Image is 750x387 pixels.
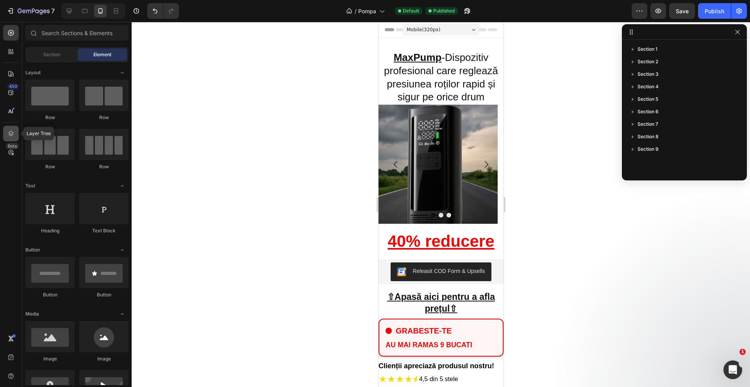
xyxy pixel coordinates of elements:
[25,310,39,317] span: Media
[7,83,19,89] div: 450
[116,308,129,320] span: Toggle open
[637,120,658,128] span: Section 7
[705,7,724,15] div: Publish
[637,133,659,141] span: Section 8
[637,70,659,78] span: Section 3
[25,182,35,189] span: Text
[79,291,129,298] div: Button
[637,95,658,103] span: Section 5
[25,163,75,170] div: Row
[637,145,659,153] span: Section 9
[25,114,75,121] div: Row
[25,246,40,253] span: Button
[43,51,60,58] span: Section
[116,244,129,256] span: Toggle open
[79,163,129,170] div: Row
[25,291,75,298] div: Button
[25,69,41,76] span: Layout
[358,7,376,15] span: Pompa
[723,360,742,379] iframe: Intercom live chat
[355,7,357,15] span: /
[25,25,129,41] input: Search Sections & Elements
[433,7,455,14] span: Published
[93,51,111,58] span: Element
[116,180,129,192] span: Toggle open
[79,227,129,234] div: Text Block
[669,3,695,19] button: Save
[79,355,129,362] div: Image
[637,108,659,116] span: Section 6
[698,3,731,19] button: Publish
[51,6,55,16] p: 7
[147,3,179,19] div: Undo/Redo
[79,114,129,121] div: Row
[676,8,689,14] span: Save
[637,45,657,53] span: Section 1
[25,227,75,234] div: Heading
[6,143,19,149] div: Beta
[25,355,75,362] div: Image
[637,83,659,91] span: Section 4
[379,22,504,387] iframe: Design area
[739,349,746,355] span: 1
[403,7,419,14] span: Default
[3,3,58,19] button: 7
[637,58,658,66] span: Section 2
[116,66,129,79] span: Toggle open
